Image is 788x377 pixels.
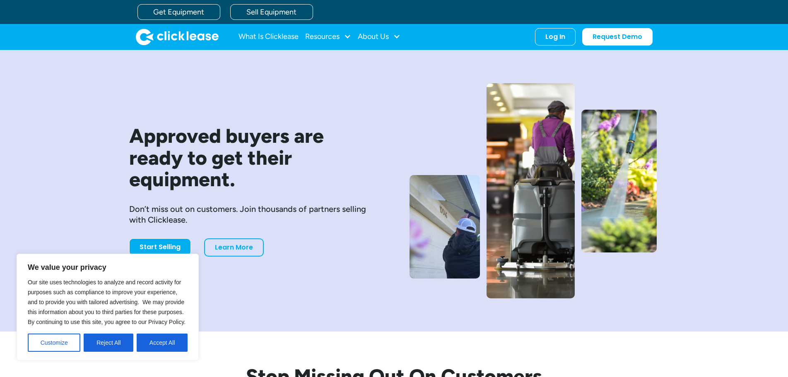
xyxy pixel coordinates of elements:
button: Customize [28,334,80,352]
a: Request Demo [582,28,653,46]
span: Our site uses technologies to analyze and record activity for purposes such as compliance to impr... [28,279,186,325]
button: Reject All [84,334,133,352]
p: We value your privacy [28,262,188,272]
button: Accept All [137,334,188,352]
div: About Us [358,29,400,45]
a: Learn More [204,238,264,257]
a: home [136,29,219,45]
div: Log In [545,33,565,41]
a: Get Equipment [137,4,220,20]
img: Clicklease logo [136,29,219,45]
a: Sell Equipment [230,4,313,20]
div: We value your privacy [17,254,199,360]
a: Start Selling [129,238,191,256]
div: Don’t miss out on customers. Join thousands of partners selling with Clicklease. [129,204,381,225]
h1: Approved buyers are ready to get their equipment. [129,125,381,190]
a: What Is Clicklease [239,29,299,45]
div: Resources [305,29,351,45]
